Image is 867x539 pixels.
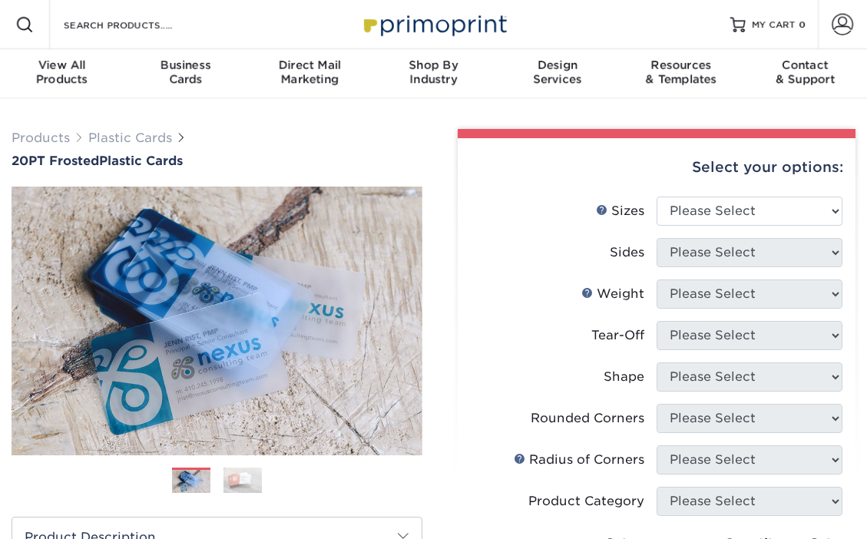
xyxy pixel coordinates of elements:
span: Design [495,58,619,72]
a: Plastic Cards [88,131,172,145]
img: 20PT Frosted 01 [12,179,422,463]
a: Resources& Templates [619,49,743,98]
div: & Templates [619,58,743,86]
span: MY CART [752,18,796,31]
a: 20PT FrostedPlastic Cards [12,154,422,168]
div: Tear-Off [591,326,644,345]
div: Weight [581,285,644,303]
span: Contact [743,58,867,72]
div: Sides [610,243,644,262]
img: Primoprint [357,8,511,41]
span: Resources [619,58,743,72]
div: Services [495,58,619,86]
img: Plastic Cards 02 [223,468,262,494]
a: DesignServices [495,49,619,98]
a: Products [12,131,70,145]
div: Select your options: [470,138,844,197]
span: 20PT Frosted [12,154,99,168]
span: Shop By [372,58,495,72]
div: Radius of Corners [514,451,644,469]
img: Plastic Cards 01 [172,468,210,494]
span: Direct Mail [248,58,372,72]
div: & Support [743,58,867,86]
div: Cards [124,58,247,86]
div: Marketing [248,58,372,86]
div: Sizes [596,202,644,220]
span: 0 [799,19,806,30]
div: Industry [372,58,495,86]
a: Contact& Support [743,49,867,98]
h1: Plastic Cards [12,154,422,168]
a: BusinessCards [124,49,247,98]
div: Shape [604,368,644,386]
div: Product Category [528,492,644,511]
a: Shop ByIndustry [372,49,495,98]
span: Business [124,58,247,72]
div: Rounded Corners [531,409,644,428]
input: SEARCH PRODUCTS..... [62,15,212,34]
a: Direct MailMarketing [248,49,372,98]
